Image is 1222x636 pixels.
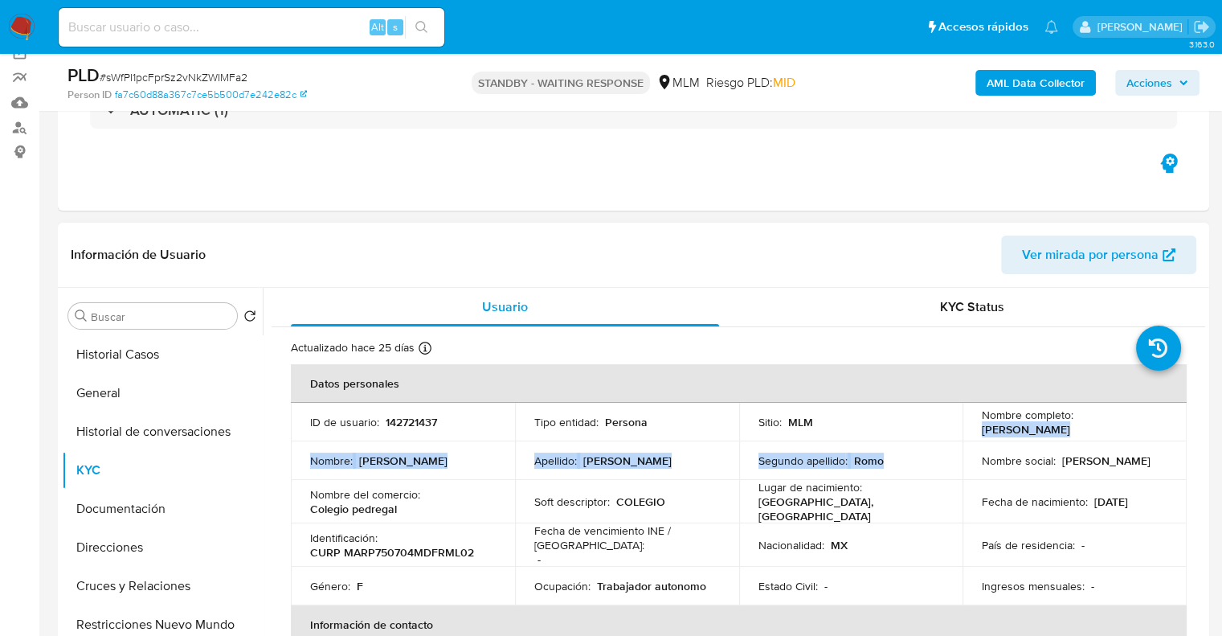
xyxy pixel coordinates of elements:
[482,297,528,316] span: Usuario
[982,538,1075,552] p: País de residencia :
[1091,579,1094,593] p: -
[788,415,813,429] p: MLM
[982,453,1056,468] p: Nombre social :
[405,16,438,39] button: search-icon
[605,415,648,429] p: Persona
[534,579,591,593] p: Ocupación :
[310,415,379,429] p: ID de usuario :
[1097,19,1187,35] p: erika.juarez@mercadolibre.com.mx
[1001,236,1196,274] button: Ver mirada por persona
[706,74,795,92] span: Riesgo PLD:
[310,502,397,516] p: Colegio pedregal
[243,310,256,327] button: Volver al orden por defecto
[940,297,1004,316] span: KYC Status
[1193,18,1210,35] a: Salir
[597,579,706,593] p: Trabajador autonomo
[62,567,263,605] button: Cruces y Relaciones
[982,422,1070,437] p: [PERSON_NAME]
[291,340,415,355] p: Actualizado hace 25 días
[583,453,672,468] p: [PERSON_NAME]
[310,531,378,545] p: Identificación :
[534,453,577,468] p: Apellido :
[1044,20,1058,34] a: Notificaciones
[938,18,1028,35] span: Accesos rápidos
[534,494,610,509] p: Soft descriptor :
[758,538,824,552] p: Nacionalidad :
[62,528,263,567] button: Direcciones
[656,74,700,92] div: MLM
[534,523,720,552] p: Fecha de vencimiento INE / [GEOGRAPHIC_DATA] :
[982,408,1073,422] p: Nombre completo :
[824,579,828,593] p: -
[115,88,307,102] a: fa7c60d88a367c7ce5b500d7e242e82c
[91,310,231,324] input: Buscar
[130,101,228,119] h3: AUTOMATIC (1)
[537,552,541,567] p: -
[1094,494,1128,509] p: [DATE]
[758,480,862,494] p: Lugar de nacimiento :
[357,579,363,593] p: F
[1188,38,1214,51] span: 3.163.0
[67,62,100,88] b: PLD
[62,374,263,412] button: General
[758,579,818,593] p: Estado Civil :
[1126,70,1172,96] span: Acciones
[393,19,398,35] span: s
[982,494,1088,509] p: Fecha de nacimiento :
[758,453,848,468] p: Segundo apellido :
[62,490,263,528] button: Documentación
[62,335,263,374] button: Historial Casos
[831,538,848,552] p: MX
[291,364,1187,403] th: Datos personales
[1115,70,1200,96] button: Acciones
[1081,538,1085,552] p: -
[758,415,782,429] p: Sitio :
[975,70,1096,96] button: AML Data Collector
[71,247,206,263] h1: Información de Usuario
[1062,453,1150,468] p: [PERSON_NAME]
[62,412,263,451] button: Historial de conversaciones
[773,73,795,92] span: MID
[1022,236,1159,274] span: Ver mirada por persona
[67,88,112,102] b: Person ID
[62,451,263,490] button: KYC
[534,415,599,429] p: Tipo entidad :
[59,17,444,38] input: Buscar usuario o caso...
[75,310,88,322] button: Buscar
[758,494,938,523] p: [GEOGRAPHIC_DATA], [GEOGRAPHIC_DATA]
[310,453,353,468] p: Nombre :
[982,579,1085,593] p: Ingresos mensuales :
[854,453,884,468] p: Romo
[310,579,350,593] p: Género :
[310,545,474,560] p: CURP MARP750704MDFRML02
[100,69,247,85] span: # sWfPI1pcFprSz2vNkZWIMFa2
[987,70,1085,96] b: AML Data Collector
[359,453,448,468] p: [PERSON_NAME]
[472,72,650,94] p: STANDBY - WAITING RESPONSE
[386,415,437,429] p: 142721437
[310,487,420,502] p: Nombre del comercio :
[371,19,384,35] span: Alt
[616,494,665,509] p: COLEGIO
